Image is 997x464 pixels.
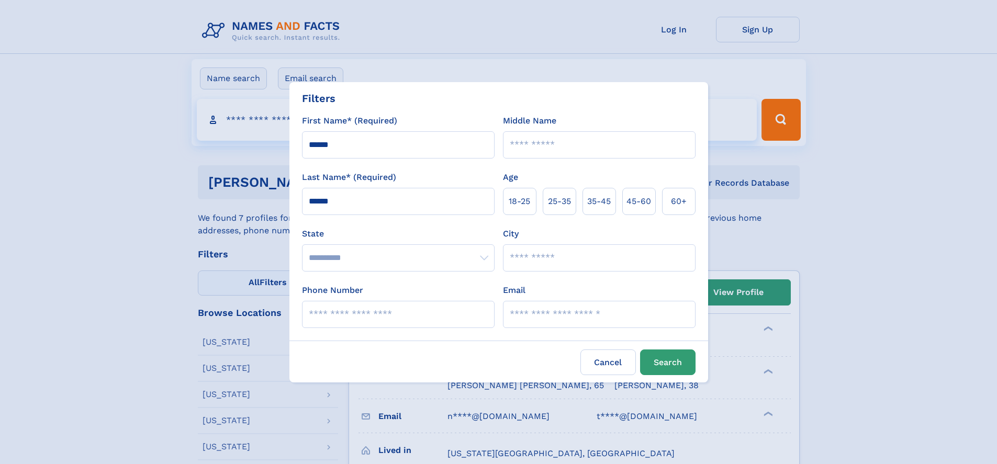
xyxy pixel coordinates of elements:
label: City [503,228,519,240]
label: Last Name* (Required) [302,171,396,184]
label: First Name* (Required) [302,115,397,127]
label: State [302,228,495,240]
span: 45‑60 [626,195,651,208]
label: Middle Name [503,115,556,127]
label: Phone Number [302,284,363,297]
span: 18‑25 [509,195,530,208]
div: Filters [302,90,335,106]
label: Age [503,171,518,184]
span: 60+ [671,195,687,208]
button: Search [640,349,696,375]
span: 35‑45 [587,195,611,208]
label: Email [503,284,525,297]
span: 25‑35 [548,195,571,208]
label: Cancel [580,349,636,375]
